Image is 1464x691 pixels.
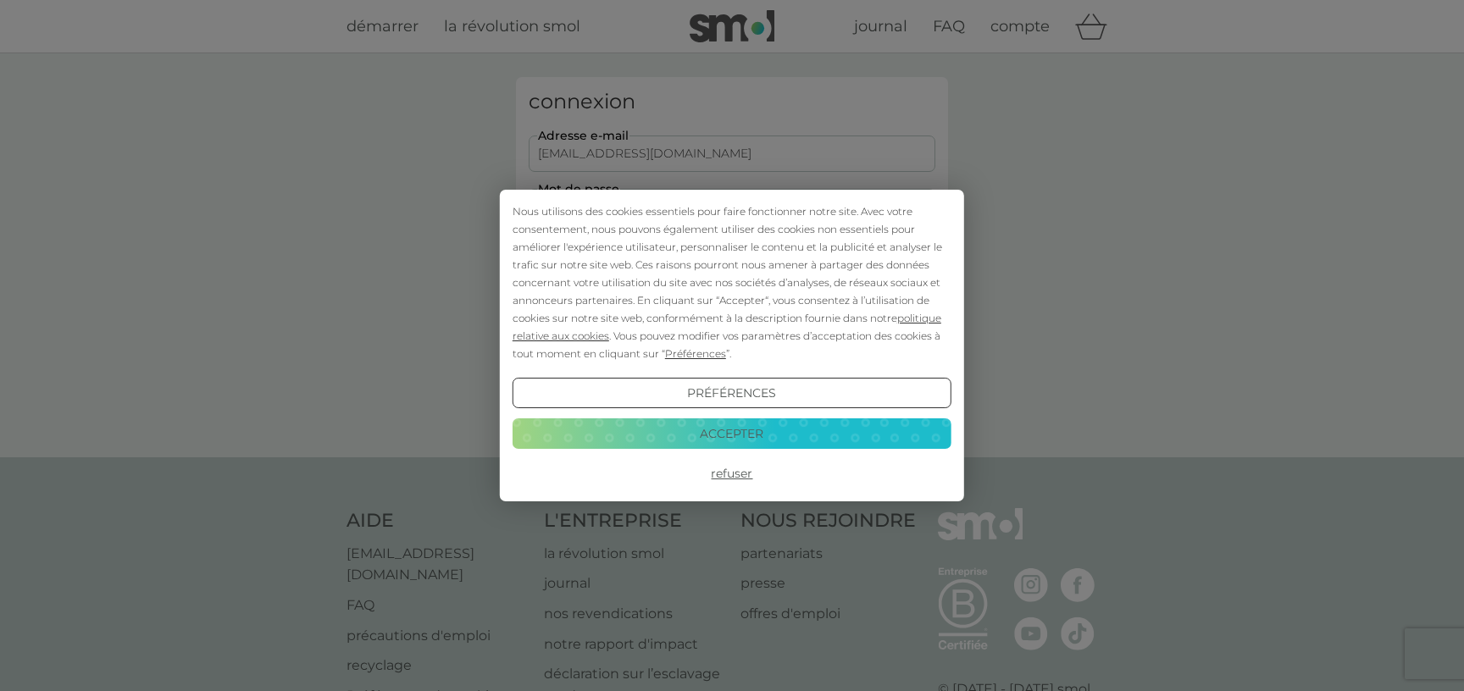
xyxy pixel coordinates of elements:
[665,347,726,360] span: Préférences
[513,459,951,489] button: Refuser
[513,312,941,342] span: politique relative aux cookies
[513,202,951,362] div: Nous utilisons des cookies essentiels pour faire fonctionner notre site. Avec votre consentement,...
[513,378,951,408] button: Préférences
[500,190,964,501] div: Cookie Consent Prompt
[513,418,951,449] button: Accepter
